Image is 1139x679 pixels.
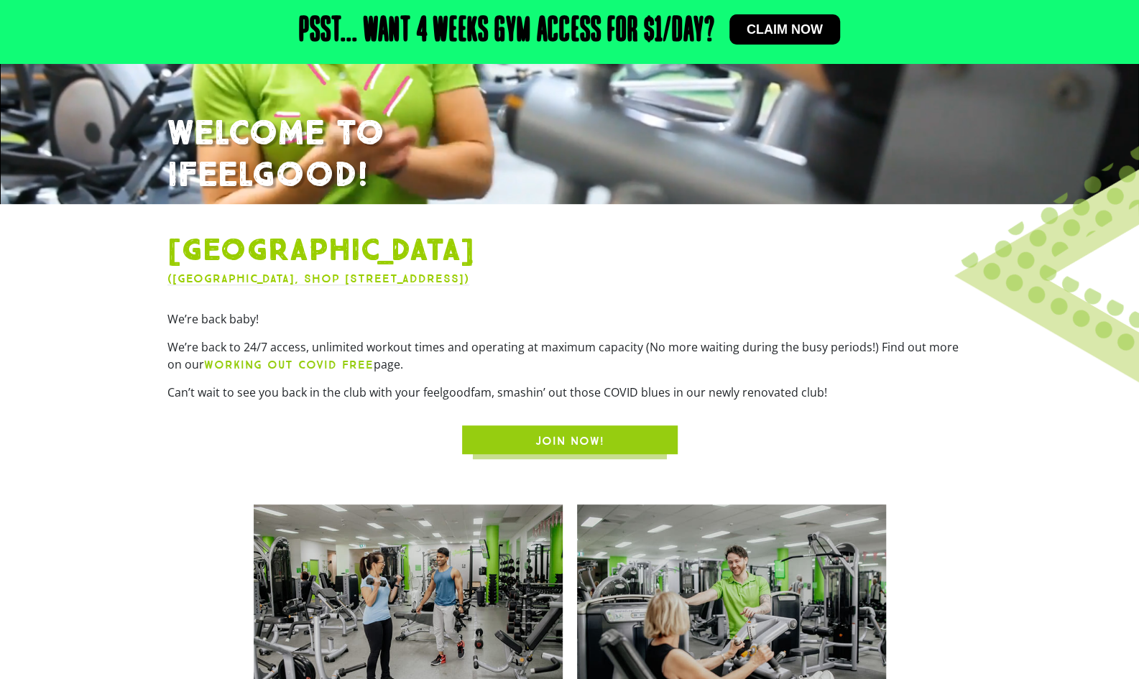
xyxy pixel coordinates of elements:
[204,356,374,372] a: WORKING OUT COVID FREE
[747,23,823,36] span: Claim now
[167,310,972,328] p: We’re back baby!
[167,233,972,270] h1: [GEOGRAPHIC_DATA]
[167,338,972,374] p: We’re back to 24/7 access, unlimited workout times and operating at maximum capacity (No more wai...
[167,114,972,196] h1: WELCOME TO IFEELGOOD!
[299,14,715,49] h2: Psst... Want 4 weeks gym access for $1/day?
[462,425,678,454] a: JOIN NOW!
[167,384,972,401] p: Can’t wait to see you back in the club with your feelgoodfam, smashin’ out those COVID blues in o...
[167,272,469,285] a: ([GEOGRAPHIC_DATA], Shop [STREET_ADDRESS])
[535,433,604,450] span: JOIN NOW!
[204,358,374,371] b: WORKING OUT COVID FREE
[729,14,840,45] a: Claim now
